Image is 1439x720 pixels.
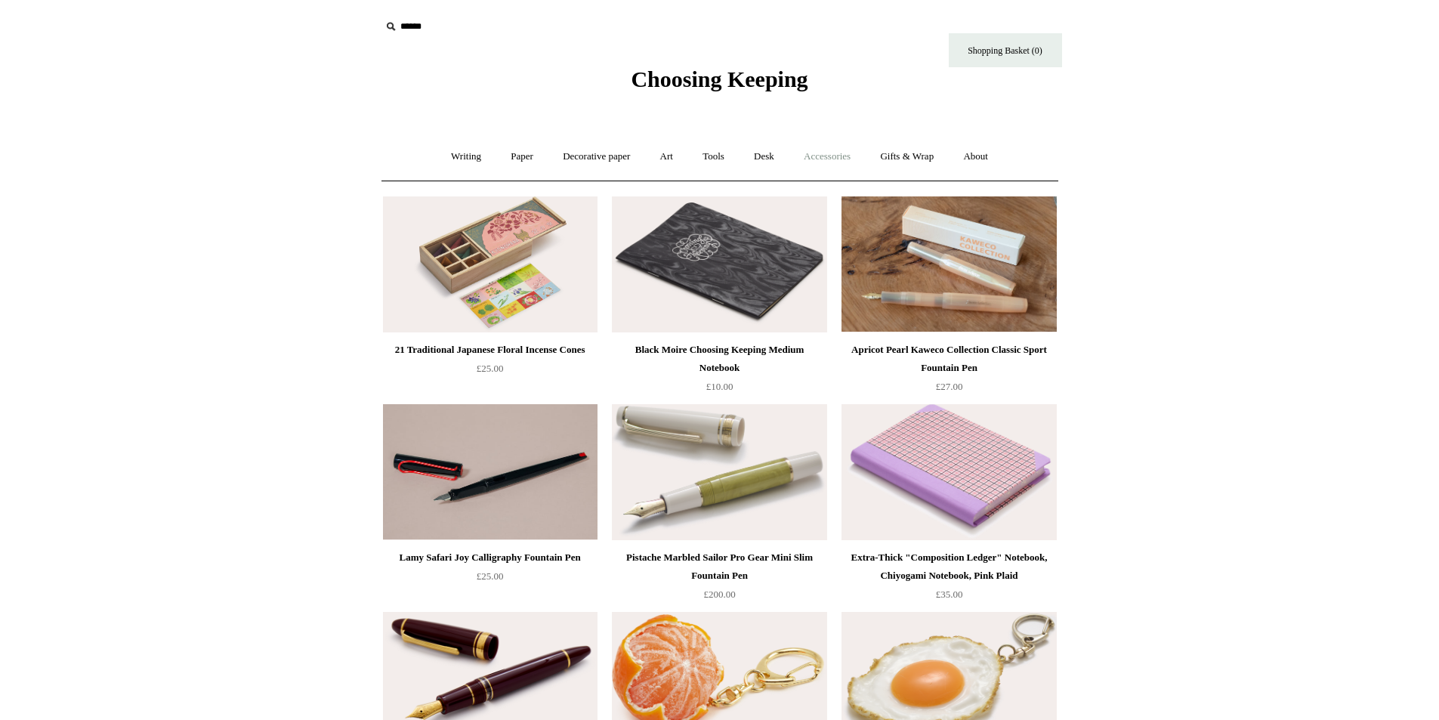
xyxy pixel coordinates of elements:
[841,548,1056,610] a: Extra-Thick "Composition Ledger" Notebook, Chiyogami Notebook, Pink Plaid £35.00
[841,404,1056,540] a: Extra-Thick "Composition Ledger" Notebook, Chiyogami Notebook, Pink Plaid Extra-Thick "Compositio...
[387,548,594,567] div: Lamy Safari Joy Calligraphy Fountain Pen
[949,33,1062,67] a: Shopping Basket (0)
[383,341,598,403] a: 21 Traditional Japanese Floral Incense Cones £25.00
[549,137,644,177] a: Decorative paper
[383,548,598,610] a: Lamy Safari Joy Calligraphy Fountain Pen £25.00
[616,341,823,377] div: Black Moire Choosing Keeping Medium Notebook
[477,363,504,374] span: £25.00
[631,79,808,89] a: Choosing Keeping
[740,137,788,177] a: Desk
[950,137,1002,177] a: About
[689,137,738,177] a: Tools
[841,196,1056,332] a: Apricot Pearl Kaweco Collection Classic Sport Fountain Pen Apricot Pearl Kaweco Collection Classi...
[383,404,598,540] img: Lamy Safari Joy Calligraphy Fountain Pen
[647,137,687,177] a: Art
[841,404,1056,540] img: Extra-Thick "Composition Ledger" Notebook, Chiyogami Notebook, Pink Plaid
[387,341,594,359] div: 21 Traditional Japanese Floral Incense Cones
[841,196,1056,332] img: Apricot Pearl Kaweco Collection Classic Sport Fountain Pen
[790,137,864,177] a: Accessories
[612,404,826,540] img: Pistache Marbled Sailor Pro Gear Mini Slim Fountain Pen
[383,196,598,332] img: 21 Traditional Japanese Floral Incense Cones
[841,341,1056,403] a: Apricot Pearl Kaweco Collection Classic Sport Fountain Pen £27.00
[497,137,547,177] a: Paper
[612,196,826,332] a: Black Moire Choosing Keeping Medium Notebook Black Moire Choosing Keeping Medium Notebook
[936,589,963,600] span: £35.00
[706,381,733,392] span: £10.00
[845,341,1052,377] div: Apricot Pearl Kaweco Collection Classic Sport Fountain Pen
[631,66,808,91] span: Choosing Keeping
[383,196,598,332] a: 21 Traditional Japanese Floral Incense Cones 21 Traditional Japanese Floral Incense Cones
[703,589,735,600] span: £200.00
[612,548,826,610] a: Pistache Marbled Sailor Pro Gear Mini Slim Fountain Pen £200.00
[383,404,598,540] a: Lamy Safari Joy Calligraphy Fountain Pen Lamy Safari Joy Calligraphy Fountain Pen
[936,381,963,392] span: £27.00
[477,570,504,582] span: £25.00
[612,341,826,403] a: Black Moire Choosing Keeping Medium Notebook £10.00
[437,137,495,177] a: Writing
[845,548,1052,585] div: Extra-Thick "Composition Ledger" Notebook, Chiyogami Notebook, Pink Plaid
[612,196,826,332] img: Black Moire Choosing Keeping Medium Notebook
[612,404,826,540] a: Pistache Marbled Sailor Pro Gear Mini Slim Fountain Pen Pistache Marbled Sailor Pro Gear Mini Sli...
[616,548,823,585] div: Pistache Marbled Sailor Pro Gear Mini Slim Fountain Pen
[866,137,947,177] a: Gifts & Wrap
